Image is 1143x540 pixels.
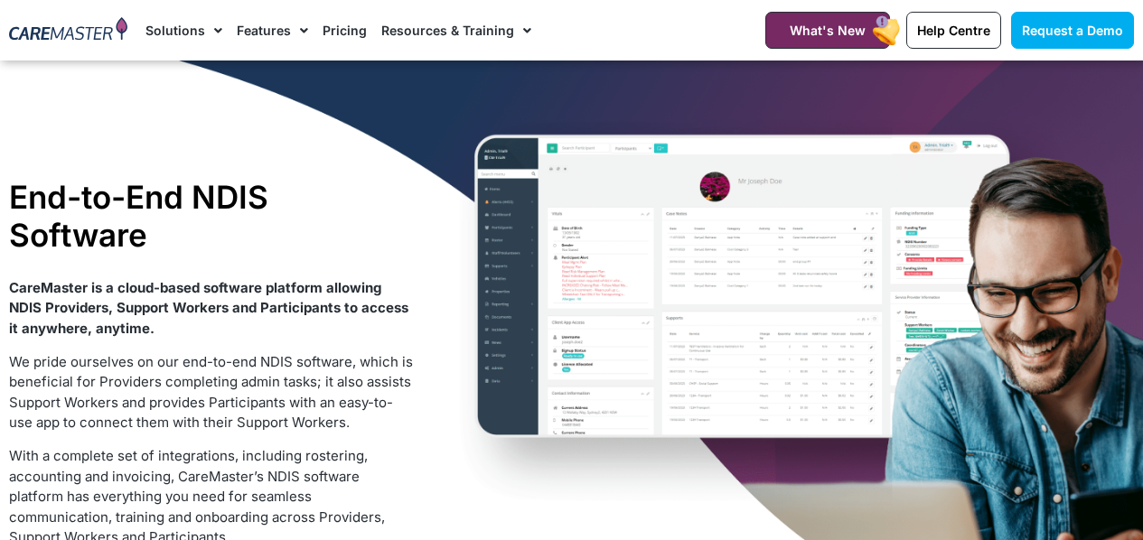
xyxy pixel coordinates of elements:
[790,23,866,38] span: What's New
[1011,12,1134,49] a: Request a Demo
[9,279,408,337] strong: CareMaster is a cloud-based software platform allowing NDIS Providers, Support Workers and Partic...
[1022,23,1123,38] span: Request a Demo
[9,353,413,432] span: We pride ourselves on our end-to-end NDIS software, which is beneficial for Providers completing ...
[9,17,127,43] img: CareMaster Logo
[765,12,890,49] a: What's New
[906,12,1001,49] a: Help Centre
[9,178,414,254] h1: End-to-End NDIS Software
[917,23,990,38] span: Help Centre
